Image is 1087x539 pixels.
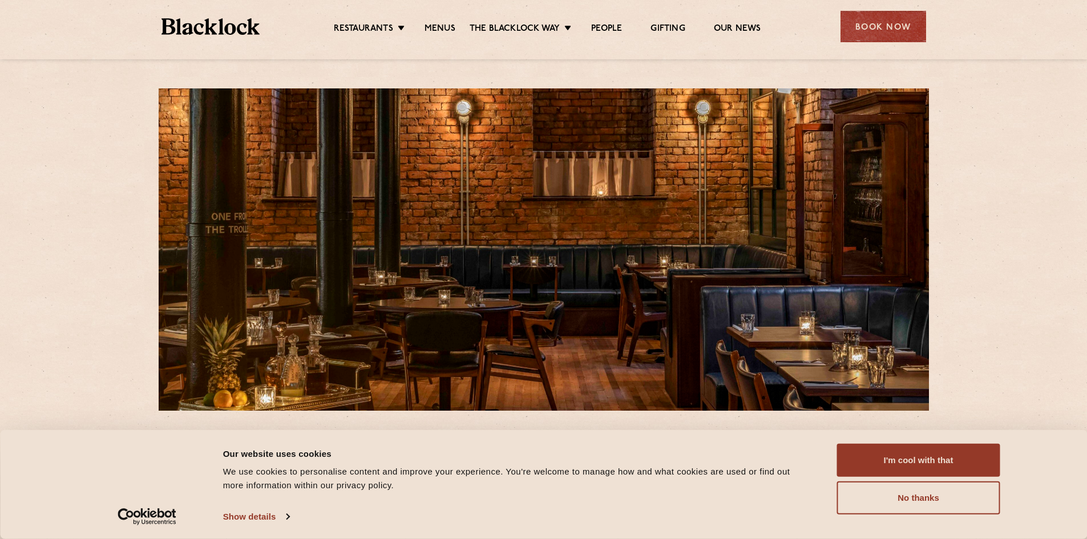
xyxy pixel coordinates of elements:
a: Usercentrics Cookiebot - opens in a new window [97,508,197,525]
button: I'm cool with that [837,444,1000,477]
a: Gifting [650,23,685,36]
a: The Blacklock Way [470,23,560,36]
div: We use cookies to personalise content and improve your experience. You're welcome to manage how a... [223,465,811,492]
button: No thanks [837,481,1000,514]
a: Menus [425,23,455,36]
img: BL_Textured_Logo-footer-cropped.svg [161,18,260,35]
a: Our News [714,23,761,36]
a: Show details [223,508,289,525]
div: Book Now [840,11,926,42]
a: Restaurants [334,23,393,36]
div: Our website uses cookies [223,447,811,460]
a: People [591,23,622,36]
